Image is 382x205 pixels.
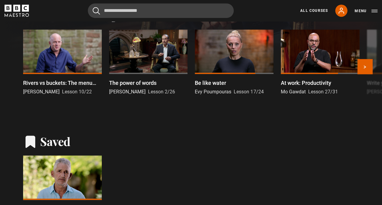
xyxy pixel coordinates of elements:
[300,8,328,13] a: All Courses
[40,134,71,148] h2: Saved
[281,30,360,95] a: At work: Productivity Mo Gawdat Lesson 27/31
[281,79,331,87] p: At work: Productivity
[23,30,102,95] a: Rivers vs buckets: The menu principle [PERSON_NAME] Lesson 10/22
[234,89,263,95] span: Lesson 17/24
[195,30,274,95] a: Be like water Evy Poumpouras Lesson 17/24
[23,8,359,22] h2: Continue learning
[23,79,102,87] p: Rivers vs buckets: The menu principle
[195,79,226,87] p: Be like water
[281,89,306,95] span: Mo Gawdat
[23,89,60,95] span: [PERSON_NAME]
[308,89,338,95] span: Lesson 27/31
[109,79,157,87] p: The power of words
[195,89,231,95] span: Evy Poumpouras
[109,89,146,95] span: [PERSON_NAME]
[109,30,188,95] a: The power of words [PERSON_NAME] Lesson 2/26
[148,89,175,95] span: Lesson 2/26
[62,89,92,95] span: Lesson 10/22
[5,5,29,17] svg: BBC Maestro
[355,8,377,14] button: Toggle navigation
[93,7,100,15] button: Submit the search query
[88,3,234,18] input: Search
